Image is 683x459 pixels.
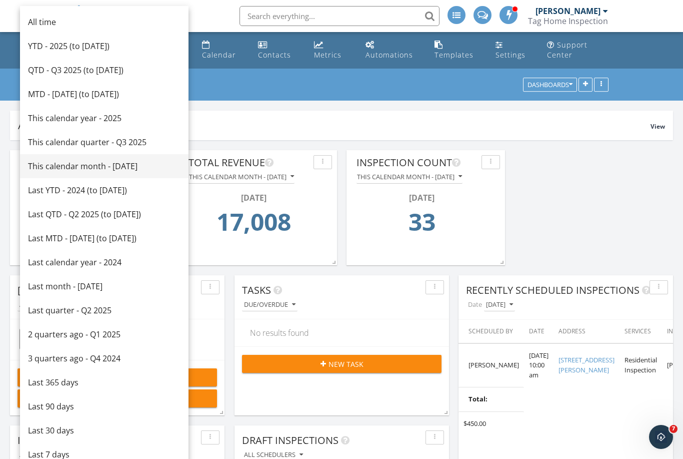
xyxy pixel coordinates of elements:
[458,411,524,436] td: $450.00
[254,36,302,65] a: Contacts
[191,204,316,246] td: 17007.58
[189,173,294,180] div: This calendar month - [DATE]
[359,192,484,204] div: [DATE]
[527,82,572,89] div: Dashboards
[97,5,179,26] span: SPECTORA
[466,298,484,311] label: Date
[649,425,673,449] iframe: Intercom live chat
[558,355,614,374] a: [STREET_ADDRESS][PERSON_NAME]
[458,320,524,343] th: Scheduled By
[17,298,79,312] button: All Inspectors
[669,425,677,433] span: 7
[484,298,515,312] button: [DATE]
[198,36,246,65] a: Calendar
[19,451,77,458] div: All Inspectors
[356,155,477,170] div: Inspection Count
[28,160,180,172] div: This calendar month - [DATE]
[239,6,439,26] input: Search everything...
[365,50,413,60] div: Automations
[328,359,363,369] span: New Task
[188,170,294,184] button: This calendar month - [DATE]
[28,400,180,412] div: Last 90 days
[535,6,600,16] div: [PERSON_NAME]
[523,78,577,92] button: Dashboards
[619,343,662,387] td: Residential Inspection
[17,433,80,447] span: In Progress
[188,155,309,170] div: Total Revenue
[17,283,49,297] span: [DATE]
[314,50,341,60] div: Metrics
[524,343,553,387] td: [DATE] 10:00 am
[28,280,180,292] div: Last month - [DATE]
[28,184,180,196] div: Last YTD - 2024 (to [DATE])
[28,376,180,388] div: Last 365 days
[466,283,639,297] span: Recently Scheduled Inspections
[430,36,483,65] a: Templates
[547,40,587,60] div: Support Center
[191,192,316,204] div: [DATE]
[458,343,524,387] td: [PERSON_NAME]
[28,40,180,52] div: YTD - 2025 (to [DATE])
[28,136,180,148] div: This calendar quarter - Q3 2025
[28,352,180,364] div: 3 quarters ago - Q4 2024
[68,5,90,27] img: The Best Home Inspection Software - Spectora
[242,298,297,312] button: Due/Overdue
[28,64,180,76] div: QTD - Q3 2025 (to [DATE])
[17,389,217,407] button: New Quote
[495,50,525,60] div: Settings
[28,208,180,220] div: Last QTD - Q2 2025 (to [DATE])
[310,36,353,65] a: Metrics
[650,122,665,131] span: View
[486,301,513,308] div: [DATE]
[17,368,217,386] button: New Inspection
[18,119,650,132] div: Alerts
[28,88,180,100] div: MTD - [DATE] (to [DATE])
[28,304,180,316] div: Last quarter - Q2 2025
[28,232,180,244] div: Last MTD - [DATE] (to [DATE])
[244,451,303,458] div: All schedulers
[28,16,180,28] div: All time
[28,256,180,268] div: Last calendar year - 2024
[356,170,462,184] button: This calendar month - [DATE]
[528,16,608,26] div: Tag Home Inspection
[258,50,291,60] div: Contacts
[619,320,662,343] th: Services
[28,112,180,124] div: This calendar year - 2025
[244,301,295,308] div: Due/Overdue
[28,424,180,436] div: Last 30 days
[357,173,462,180] div: This calendar month - [DATE]
[242,283,271,297] span: Tasks
[468,394,487,404] b: Total:
[242,433,338,447] span: Draft Inspections
[434,50,473,60] div: Templates
[202,50,236,60] div: Calendar
[491,36,535,65] a: Settings
[553,320,619,343] th: Address
[543,36,612,65] a: Support Center
[19,301,77,308] div: All Inspectors
[359,204,484,246] td: 33
[242,319,441,346] div: No results found
[28,328,180,340] div: 2 quarters ago - Q1 2025
[524,320,553,343] th: Date
[361,36,422,65] a: Automations (Advanced)
[242,355,441,373] button: New Task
